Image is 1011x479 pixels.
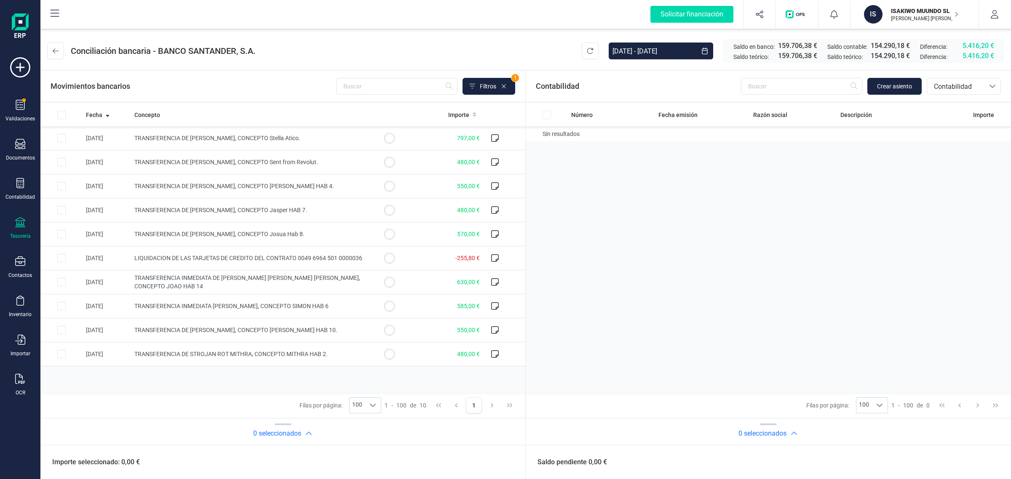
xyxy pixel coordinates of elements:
[83,126,131,150] td: [DATE]
[385,401,388,410] span: 1
[840,111,872,119] span: Descripción
[134,183,334,189] span: TRANSFERENCIA DE [PERSON_NAME], CONCEPTO [PERSON_NAME] HAB 4.
[926,401,930,410] span: 0
[42,457,140,467] span: Importe seleccionado: 0,00 €
[856,398,872,413] span: 100
[420,401,426,410] span: 10
[6,154,35,161] div: Documentos
[8,272,32,279] div: Contactos
[973,111,994,119] span: Importe
[466,397,482,413] button: Page 1
[57,326,66,334] div: Row Selected 7300c348-d4cc-4a1a-9f74-8d2f862daf60
[891,7,958,15] p: ISAKIWO MUUNDO SL
[57,302,66,310] div: Row Selected f4f49828-4c8b-4735-bf1b-86b0f49077f9
[71,45,256,57] span: Conciliación bancaria - BANCO SANTANDER, S.A.
[134,255,362,261] span: LIQUIDACION DE LAS TARJETAS DE CREDITO DEL CONTRATO 0049 6964 501 0000036
[877,82,912,90] span: Crear asiento
[778,41,817,51] span: 159.706,38 €
[57,350,66,358] div: Row Selected f788bf24-4118-48e3-8dd0-e7ec56c6aa89
[83,246,131,270] td: [DATE]
[480,82,496,90] span: Filtros
[11,350,30,357] div: Importar
[970,397,986,413] button: Next Page
[457,303,480,309] span: 585,00 €
[448,397,464,413] button: Previous Page
[396,401,407,410] span: 100
[10,233,31,239] div: Tesorería
[781,1,813,28] button: Logo de OPS
[448,111,469,119] span: Importe
[83,294,131,318] td: [DATE]
[871,51,910,61] span: 154.290,18 €
[9,311,32,318] div: Inventario
[57,182,66,190] div: Row Selected 511c20d6-d65f-41aa-90fa-7aecd43d5452
[920,43,947,51] span: Diferencia:
[696,43,713,59] button: Choose Date
[484,397,500,413] button: Next Page
[920,53,947,61] span: Diferencia:
[511,74,519,82] span: 1
[300,397,381,413] div: Filas por página:
[952,397,968,413] button: Previous Page
[83,270,131,294] td: [DATE]
[571,111,593,119] span: Número
[934,397,950,413] button: First Page
[455,255,480,261] span: -255,80 €
[457,159,480,165] span: 480,00 €
[134,327,337,333] span: TRANSFERENCIA DE [PERSON_NAME], CONCEPTO [PERSON_NAME] HAB 10.
[410,401,416,410] span: de
[83,318,131,342] td: [DATE]
[57,254,66,262] div: Row Selected 42c715fa-467e-4dcd-9710-387a3fc133f4
[891,15,958,22] p: [PERSON_NAME] [PERSON_NAME]
[57,111,66,119] div: All items unselected
[83,198,131,222] td: [DATE]
[134,207,307,213] span: TRANSFERENCIA DE [PERSON_NAME], CONCEPTO Jasper HAB 7.
[350,398,365,413] span: 100
[867,78,922,95] button: Crear asiento
[806,397,888,413] div: Filas por página:
[134,231,305,237] span: TRANSFERENCIA DE [PERSON_NAME], CONCEPTO Josua Hab 8.
[457,351,480,357] span: 480,00 €
[83,342,131,366] td: [DATE]
[57,278,66,286] div: Row Selected df61f1fb-46ac-4c2d-96fe-4808621635aa
[134,135,300,141] span: TRANSFERENCIA DE [PERSON_NAME], CONCEPTO Stella Atico.
[457,207,480,213] span: 480,00 €
[134,303,329,309] span: TRANSFERENCIA INMEDIATA [PERSON_NAME], CONCEPTO SIMON HAB 6
[827,53,863,61] span: Saldo teórico:
[778,51,817,61] span: 159.706,38 €
[134,351,328,357] span: TRANSFERENCIA DE STROJAN ROT MITHRA, CONCEPTO MITHRA HAB 2.
[86,111,102,119] span: Fecha
[963,51,994,61] span: 5.416,20 €
[57,158,66,166] div: Row Selected c37c9dad-11b4-4e25-bb20-5fd4f67c146d
[457,135,480,141] span: 797,00 €
[502,397,518,413] button: Last Page
[457,327,480,333] span: 550,00 €
[963,41,994,51] span: 5.416,20 €
[987,397,1003,413] button: Last Page
[51,80,130,92] span: Movimientos bancarios
[385,401,426,410] div: -
[640,1,744,28] button: Solicitar financiación
[16,389,25,396] div: OCR
[57,206,66,214] div: Row Selected 21f83d24-8442-404d-b81b-925e69ff5f02
[83,150,131,174] td: [DATE]
[134,111,160,119] span: Concepto
[903,401,913,410] span: 100
[57,134,66,142] div: Row Selected 20691c78-7cff-4354-a65e-a20ff07f4ff7
[658,111,698,119] span: Fecha emisión
[5,194,35,200] div: Contabilidad
[253,428,301,439] h2: 0 seleccionados
[83,222,131,246] td: [DATE]
[457,231,480,237] span: 570,00 €
[864,5,883,24] div: IS
[336,78,457,95] input: Buscar
[83,174,131,198] td: [DATE]
[463,78,515,95] button: Filtros
[536,80,579,92] span: Contabilidad
[861,1,968,28] button: ISISAKIWO MUUNDO SL[PERSON_NAME] [PERSON_NAME]
[134,274,360,290] span: TRANSFERENCIA INMEDIATA DE [PERSON_NAME] [PERSON_NAME] [PERSON_NAME], CONCEPTO JOAO HAB 14
[457,183,480,189] span: 550,00 €
[733,43,775,51] span: Saldo en banco:
[891,401,895,410] span: 1
[733,53,769,61] span: Saldo teórico:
